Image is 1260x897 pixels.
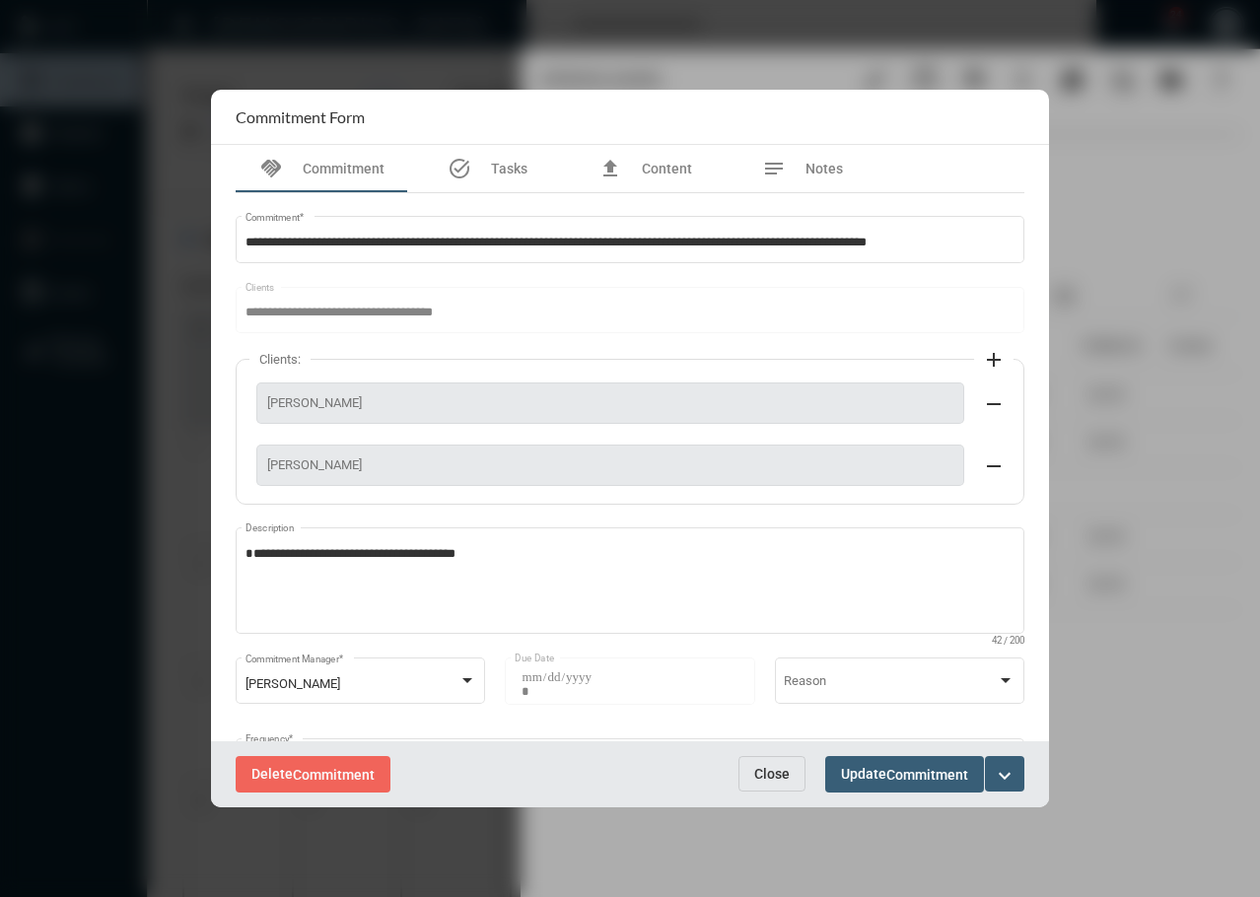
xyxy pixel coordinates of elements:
span: Tasks [491,161,527,176]
mat-icon: notes [762,157,786,180]
mat-icon: expand_more [993,764,1016,788]
span: [PERSON_NAME] [267,457,953,472]
mat-icon: handshake [259,157,283,180]
button: DeleteCommitment [236,756,390,793]
span: Commitment [303,161,385,176]
span: Notes [805,161,843,176]
span: [PERSON_NAME] [245,676,340,691]
button: UpdateCommitment [825,756,984,793]
span: Update [841,766,968,782]
label: Clients: [249,352,311,367]
button: Close [738,756,805,792]
mat-icon: file_upload [598,157,622,180]
mat-hint: 42 / 200 [992,636,1024,647]
mat-icon: task_alt [448,157,471,180]
span: Content [642,161,692,176]
h2: Commitment Form [236,107,365,126]
span: Close [754,766,790,782]
mat-icon: remove [982,392,1006,416]
mat-icon: add [982,348,1006,372]
span: Commitment [886,767,968,783]
span: Commitment [293,767,375,783]
span: [PERSON_NAME] [267,395,953,410]
mat-icon: remove [982,454,1006,478]
span: Delete [251,766,375,782]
